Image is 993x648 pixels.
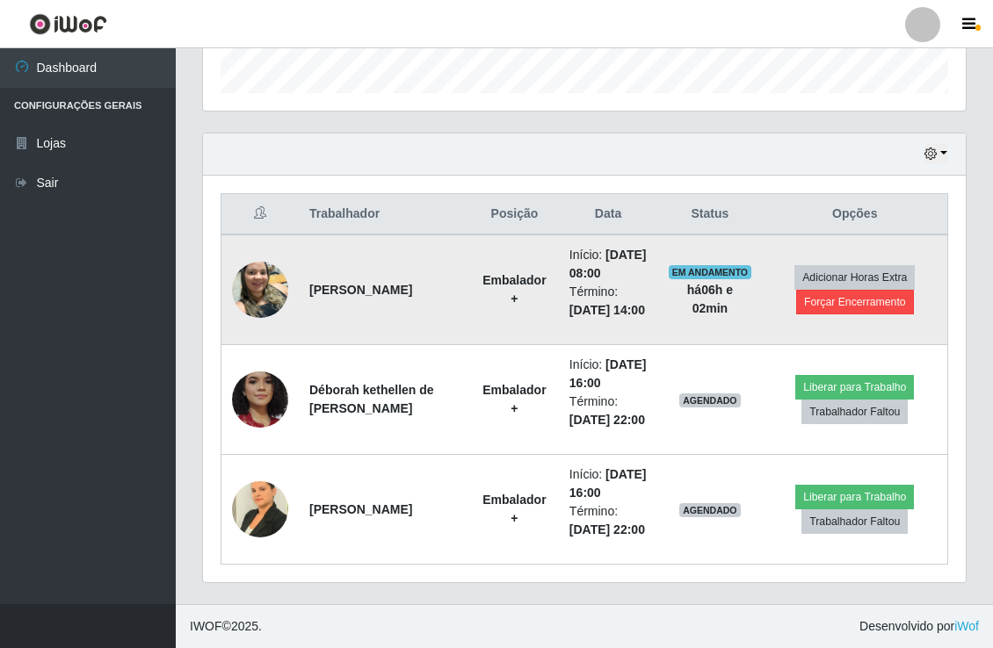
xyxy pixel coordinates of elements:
span: IWOF [190,619,222,633]
li: Término: [569,392,647,429]
li: Início: [569,246,647,283]
time: [DATE] 22:00 [569,522,645,536]
a: iWof [954,619,979,633]
img: 1745102593554.jpeg [232,252,288,327]
img: CoreUI Logo [29,13,107,35]
strong: [PERSON_NAME] [309,502,412,516]
span: AGENDADO [679,393,741,407]
strong: há 06 h e 02 min [687,283,733,315]
span: EM ANDAMENTO [669,265,752,279]
strong: [PERSON_NAME] [309,283,412,297]
strong: Déborah kethellen de [PERSON_NAME] [309,383,434,415]
th: Opções [763,194,948,235]
li: Término: [569,283,647,320]
li: Término: [569,502,647,539]
button: Liberar para Trabalho [795,375,914,400]
strong: Embalador + [482,383,546,415]
strong: Embalador + [482,493,546,525]
time: [DATE] 08:00 [569,248,647,280]
span: AGENDADO [679,503,741,517]
button: Forçar Encerramento [796,290,914,314]
button: Liberar para Trabalho [795,485,914,509]
li: Início: [569,465,647,502]
time: [DATE] 22:00 [569,413,645,427]
time: [DATE] 16:00 [569,467,647,500]
button: Adicionar Horas Extra [794,265,915,290]
time: [DATE] 14:00 [569,303,645,317]
th: Status [657,194,762,235]
time: [DATE] 16:00 [569,357,647,390]
strong: Embalador + [482,273,546,306]
th: Posição [470,194,559,235]
button: Trabalhador Faltou [801,509,908,534]
span: © 2025 . [190,617,262,636]
img: 1730387044768.jpeg [232,472,288,546]
th: Trabalhador [299,194,470,235]
span: Desenvolvido por [859,617,979,636]
img: 1705882743267.jpeg [232,342,288,457]
li: Início: [569,356,647,392]
th: Data [559,194,657,235]
button: Trabalhador Faltou [801,400,908,424]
